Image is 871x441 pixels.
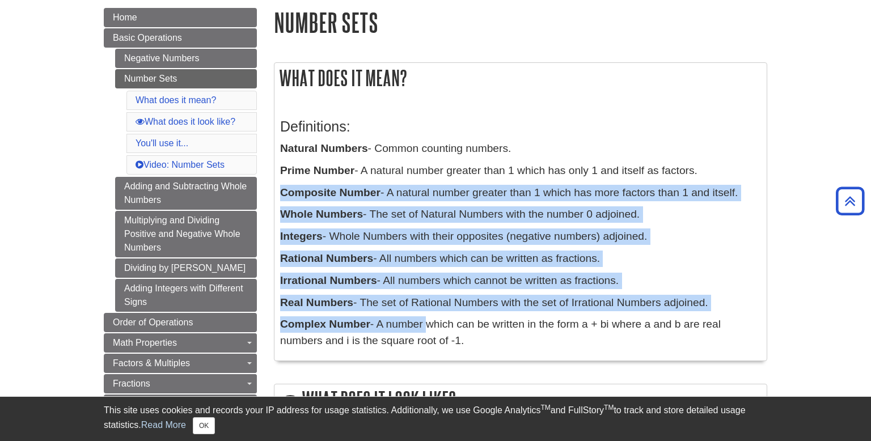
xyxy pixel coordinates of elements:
[104,333,257,353] a: Math Properties
[104,374,257,393] a: Fractions
[280,164,354,176] b: Prime Number
[104,313,257,332] a: Order of Operations
[280,185,761,201] p: - A natural number greater than 1 which has more factors than 1 and itself.
[280,228,761,245] p: - Whole Numbers with their opposites (negative numbers) adjoined.
[113,379,150,388] span: Fractions
[115,177,257,210] a: Adding and Subtracting Whole Numbers
[274,8,767,37] h1: Number Sets
[604,404,614,412] sup: TM
[280,141,761,157] p: - Common counting numbers.
[280,186,380,198] b: Composite Number
[115,211,257,257] a: Multiplying and Dividing Positive and Negative Whole Numbers
[280,273,761,289] p: - All numbers which cannot be written as fractions.
[104,404,767,434] div: This site uses cookies and records your IP address for usage statistics. Additionally, we use Goo...
[280,206,761,223] p: - The set of Natural Numbers with the number 0 adjoined.
[136,117,235,126] a: What does it look like?
[104,28,257,48] a: Basic Operations
[280,142,368,154] b: Natural Numbers
[115,258,257,278] a: Dividing by [PERSON_NAME]
[280,296,353,308] b: Real Numbers
[113,338,177,347] span: Math Properties
[115,49,257,68] a: Negative Numbers
[141,420,186,430] a: Read More
[280,274,377,286] b: Irrational Numbers
[280,230,323,242] b: Integers
[540,404,550,412] sup: TM
[113,33,182,43] span: Basic Operations
[104,354,257,373] a: Factors & Multiples
[193,417,215,434] button: Close
[280,318,370,330] b: Complex Number
[280,252,373,264] b: Rational Numbers
[136,95,216,105] a: What does it mean?
[115,279,257,312] a: Adding Integers with Different Signs
[113,317,193,327] span: Order of Operations
[280,295,761,311] p: - The set of Rational Numbers with the set of Irrational Numbers adjoined.
[280,163,761,179] p: - A natural number greater than 1 which has only 1 and itself as factors.
[280,316,761,349] p: - A number which can be written in the form a + bi where a and b are real numbers and i is the sq...
[136,160,225,169] a: Video: Number Sets
[832,193,868,209] a: Back to Top
[274,384,767,417] h2: What does it look like?
[280,208,363,220] b: Whole Numbers
[104,8,257,27] a: Home
[104,395,257,414] a: Decimals
[280,118,761,135] h3: Definitions:
[280,251,761,267] p: - All numbers which can be written as fractions.
[113,12,137,22] span: Home
[113,358,190,368] span: Factors & Multiples
[136,138,188,148] a: You'll use it...
[274,63,767,93] h2: What does it mean?
[115,69,257,88] a: Number Sets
